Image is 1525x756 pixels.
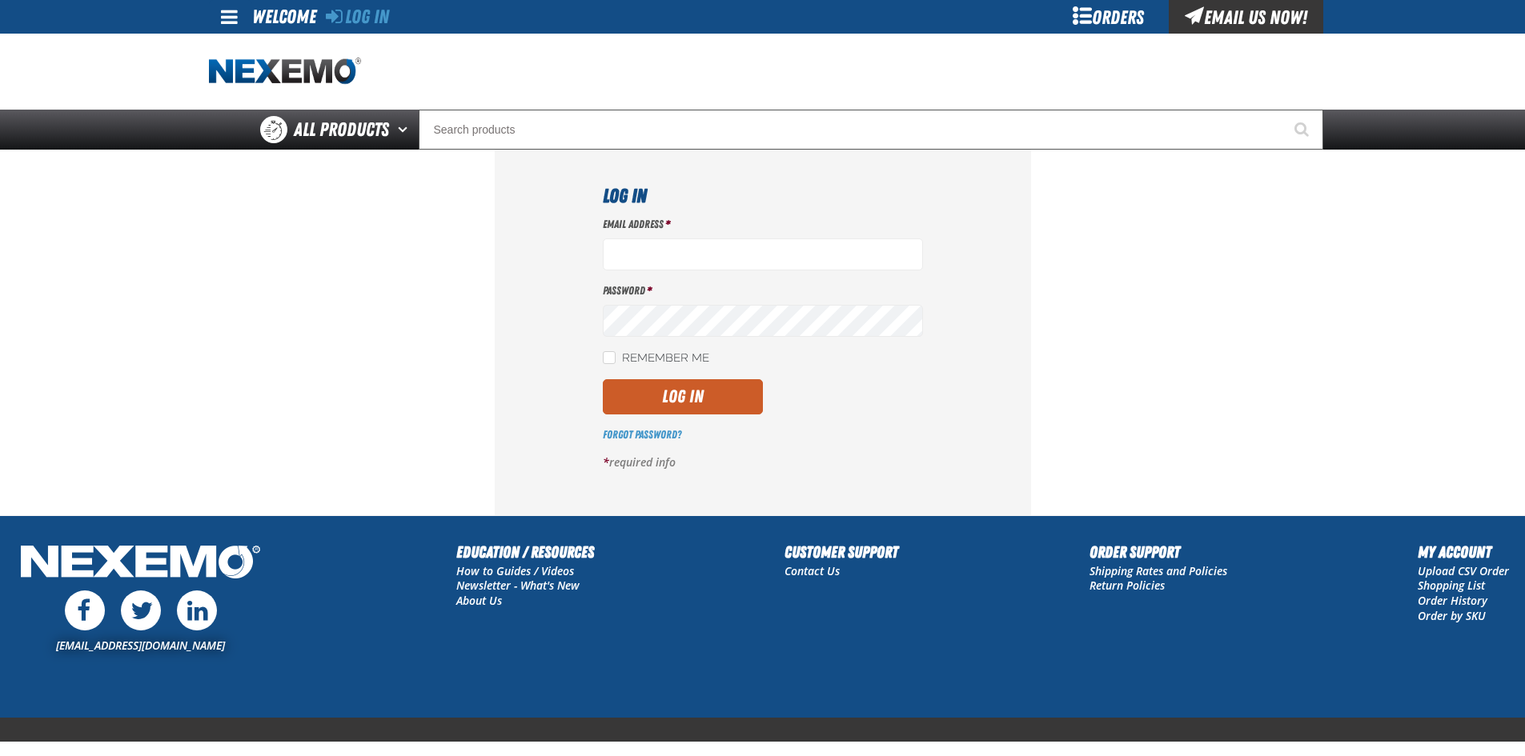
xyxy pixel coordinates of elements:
[1090,578,1165,593] a: Return Policies
[209,58,361,86] a: Home
[603,455,923,470] p: required info
[1418,540,1509,564] h2: My Account
[603,428,681,441] a: Forgot Password?
[603,217,923,232] label: Email Address
[294,115,389,144] span: All Products
[392,110,419,150] button: Open All Products pages
[1090,540,1227,564] h2: Order Support
[603,351,616,364] input: Remember Me
[603,351,709,366] label: Remember Me
[419,110,1323,150] input: Search
[785,563,840,578] a: Contact Us
[456,593,502,608] a: About Us
[1418,608,1486,623] a: Order by SKU
[456,563,574,578] a: How to Guides / Videos
[1418,593,1487,608] a: Order History
[326,6,389,28] a: Log In
[16,540,265,587] img: Nexemo Logo
[1418,578,1485,593] a: Shopping List
[1283,110,1323,150] button: Start Searching
[603,379,763,414] button: Log In
[603,182,923,210] h1: Log In
[785,540,898,564] h2: Customer Support
[56,638,225,653] a: [EMAIL_ADDRESS][DOMAIN_NAME]
[456,578,580,593] a: Newsletter - What's New
[209,58,361,86] img: Nexemo logo
[603,283,923,298] label: Password
[1090,563,1227,578] a: Shipping Rates and Policies
[1418,563,1509,578] a: Upload CSV Order
[456,540,594,564] h2: Education / Resources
